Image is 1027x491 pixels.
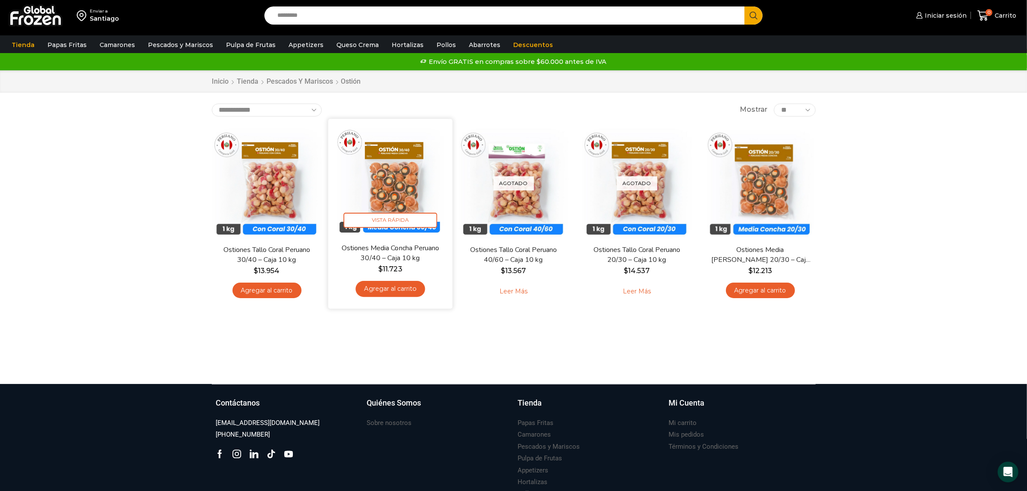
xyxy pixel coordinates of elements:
[212,104,322,116] select: Pedido de la tienda
[986,9,992,16] span: 0
[518,476,548,488] a: Hortalizas
[267,77,334,87] a: Pescados y Mariscos
[212,77,361,87] nav: Breadcrumb
[509,37,557,53] a: Descuentos
[518,465,549,476] a: Appetizers
[518,441,580,453] a: Pescados y Mariscos
[587,245,686,265] a: Ostiones Tallo Coral Peruano 20/30 – Caja 10 kg
[744,6,763,25] button: Search button
[740,105,767,115] span: Mostrar
[387,37,428,53] a: Hortalizas
[914,7,967,24] a: Iniciar sesión
[216,430,270,439] h3: [PHONE_NUMBER]
[710,245,810,265] a: Ostiones Media [PERSON_NAME] 20/30 – Caja 10 kg
[222,37,280,53] a: Pulpa de Frutas
[332,37,383,53] a: Queso Crema
[144,37,217,53] a: Pescados y Mariscos
[486,283,541,301] a: Leé más sobre “Ostiones Tallo Coral Peruano 40/60 - Caja 10 kg”
[518,417,554,429] a: Papas Fritas
[493,176,534,190] p: Agotado
[216,429,270,441] a: [PHONE_NUMBER]
[624,267,628,275] span: $
[367,417,412,429] a: Sobre nosotros
[340,243,440,263] a: Ostiones Media Concha Peruano 30/40 – Caja 10 kg
[7,37,39,53] a: Tienda
[518,430,551,439] h3: Camarones
[254,267,280,275] bdi: 13.954
[216,419,320,428] h3: [EMAIL_ADDRESS][DOMAIN_NAME]
[748,267,772,275] bdi: 12.213
[669,419,697,428] h3: Mi carrito
[367,397,509,417] a: Quiénes Somos
[90,8,119,14] div: Enviar a
[77,8,90,23] img: address-field-icon.svg
[669,442,739,451] h3: Términos y Condiciones
[617,176,657,190] p: Agotado
[378,264,402,273] bdi: 11.723
[232,283,302,299] a: Agregar al carrito: “Ostiones Tallo Coral Peruano 30/40 - Caja 10 kg”
[518,419,554,428] h3: Papas Fritas
[217,245,316,265] a: Ostiones Tallo Coral Peruano 30/40 – Caja 10 kg
[518,453,562,464] a: Pulpa de Frutas
[923,11,967,20] span: Iniciar sesión
[355,281,425,297] a: Agregar al carrito: “Ostiones Media Concha Peruano 30/40 - Caja 10 kg”
[669,417,697,429] a: Mi carrito
[212,77,229,87] a: Inicio
[284,37,328,53] a: Appetizers
[341,77,361,85] h1: Ostión
[95,37,139,53] a: Camarones
[465,37,505,53] a: Abarrotes
[992,11,1016,20] span: Carrito
[367,397,421,409] h3: Quiénes Somos
[748,267,753,275] span: $
[518,397,542,409] h3: Tienda
[43,37,91,53] a: Papas Fritas
[609,283,664,301] a: Leé más sobre “Ostiones Tallo Coral Peruano 20/30 - Caja 10 kg”
[518,454,562,463] h3: Pulpa de Frutas
[518,466,549,475] h3: Appetizers
[343,213,437,228] span: Vista Rápida
[501,267,506,275] span: $
[367,419,412,428] h3: Sobre nosotros
[518,429,551,441] a: Camarones
[254,267,258,275] span: $
[216,417,320,429] a: [EMAIL_ADDRESS][DOMAIN_NAME]
[237,77,259,87] a: Tienda
[669,441,739,453] a: Términos y Condiciones
[216,397,260,409] h3: Contáctanos
[998,462,1018,482] div: Open Intercom Messenger
[464,245,563,265] a: Ostiones Tallo Coral Peruano 40/60 – Caja 10 kg
[216,397,358,417] a: Contáctanos
[669,429,704,441] a: Mis pedidos
[90,14,119,23] div: Santiago
[975,6,1018,26] a: 0 Carrito
[669,397,811,417] a: Mi Cuenta
[624,267,650,275] bdi: 14.537
[432,37,460,53] a: Pollos
[518,478,548,487] h3: Hortalizas
[501,267,526,275] bdi: 13.567
[518,397,660,417] a: Tienda
[518,442,580,451] h3: Pescados y Mariscos
[378,264,383,273] span: $
[669,397,705,409] h3: Mi Cuenta
[726,283,795,299] a: Agregar al carrito: “Ostiones Media Concha Peruano 20/30 - Caja 10 kg”
[669,430,704,439] h3: Mis pedidos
